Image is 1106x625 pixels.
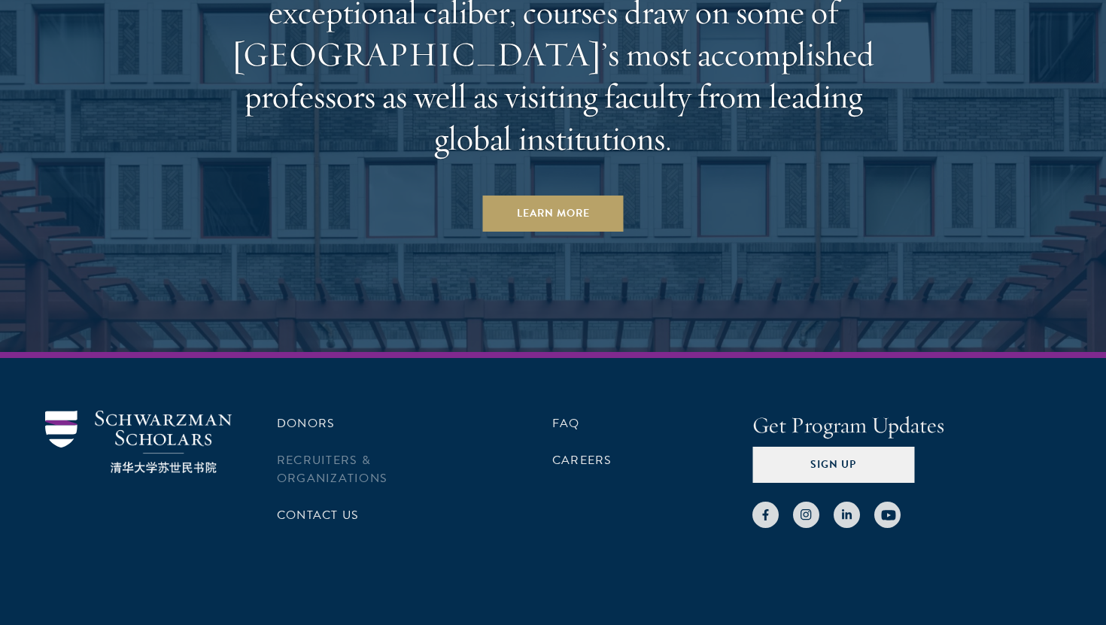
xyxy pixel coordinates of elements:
[752,411,1061,441] h4: Get Program Updates
[277,506,359,524] a: Contact Us
[45,411,232,473] img: Schwarzman Scholars
[277,414,335,432] a: Donors
[277,451,387,487] a: Recruiters & Organizations
[552,451,612,469] a: Careers
[552,414,580,432] a: FAQ
[483,196,624,232] a: Learn More
[752,447,914,483] button: Sign Up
